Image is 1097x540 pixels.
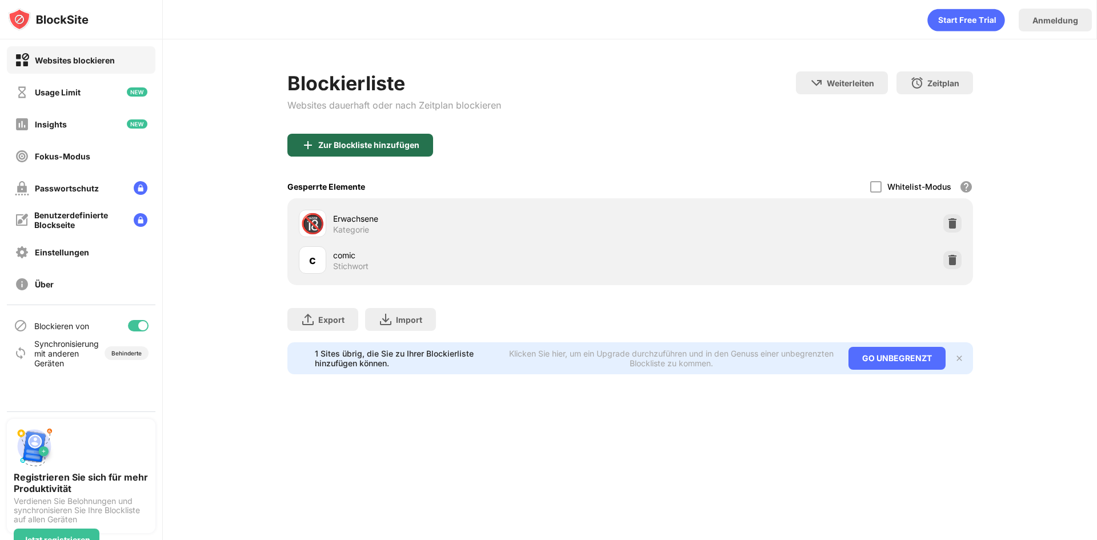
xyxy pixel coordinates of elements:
img: time-usage-off.svg [15,85,29,99]
div: Websites dauerhaft oder nach Zeitplan blockieren [287,99,501,111]
img: focus-off.svg [15,149,29,163]
div: 1 Sites übrig, die Sie zu Ihrer Blockierliste hinzufügen können. [315,349,502,368]
div: Über [35,279,54,289]
div: Benutzerdefinierte Blockseite [34,210,125,230]
div: Erwachsene [333,213,630,225]
div: Blockieren von [34,321,89,331]
div: Whitelist-Modus [887,182,951,191]
div: c [309,251,316,269]
div: Blockierliste [287,71,501,95]
img: blocking-icon.svg [14,319,27,333]
div: Gesperrte Elemente [287,182,365,191]
div: Weiterleiten [827,78,874,88]
div: Synchronisierung mit anderen Geräten [34,339,93,368]
div: Websites blockieren [35,55,115,65]
div: Zeitplan [927,78,959,88]
img: customize-block-page-off.svg [15,213,29,227]
img: about-off.svg [15,277,29,291]
img: settings-off.svg [15,245,29,259]
div: 🔞 [301,212,325,235]
div: Behinderte [111,350,142,357]
div: Registrieren Sie sich für mehr Produktivität [14,471,149,494]
div: Insights [35,119,67,129]
img: lock-menu.svg [134,181,147,195]
div: Export [318,315,345,325]
div: Kategorie [333,225,369,235]
div: Passwortschutz [35,183,99,193]
img: new-icon.svg [127,87,147,97]
div: Stichwort [333,261,369,271]
div: Klicken Sie hier, um ein Upgrade durchzuführen und in den Genuss einer unbegrenzten Blockliste zu... [509,349,835,368]
div: Verdienen Sie Belohnungen und synchronisieren Sie Ihre Blockliste auf allen Geräten [14,497,149,524]
img: password-protection-off.svg [15,181,29,195]
img: logo-blocksite.svg [8,8,89,31]
img: insights-off.svg [15,117,29,131]
div: Einstellungen [35,247,89,257]
img: push-signup.svg [14,426,55,467]
div: Import [396,315,422,325]
div: comic [333,249,630,261]
img: block-on.svg [15,53,29,67]
div: GO UNBEGRENZT [848,347,946,370]
div: Zur Blockliste hinzufügen [318,141,419,150]
div: Anmeldung [1032,15,1078,25]
img: x-button.svg [955,354,964,363]
img: lock-menu.svg [134,213,147,227]
div: animation [927,9,1005,31]
div: Fokus-Modus [35,151,90,161]
div: Usage Limit [35,87,81,97]
img: sync-icon.svg [14,346,27,360]
img: new-icon.svg [127,119,147,129]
